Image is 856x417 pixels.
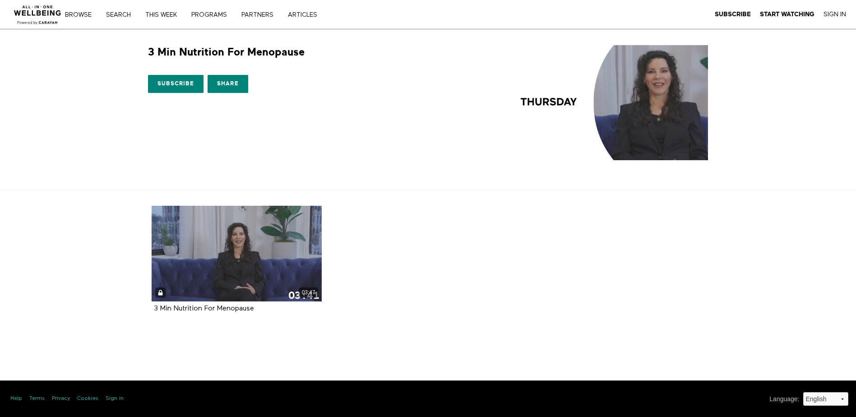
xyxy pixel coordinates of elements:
a: Share [208,75,248,93]
a: Privacy [52,395,70,403]
a: Start Watching [760,10,814,19]
a: Cookies [77,395,98,403]
a: Search [103,12,140,18]
h1: 3 Min Nutrition For Menopause [148,45,305,59]
a: Help [10,395,22,403]
a: Subscribe [148,75,204,93]
a: Terms [29,395,45,403]
a: Sign In [824,10,846,19]
a: Subscribe [715,10,751,19]
strong: Subscribe [715,11,751,18]
img: 3 Min Nutrition For Menopause [504,45,708,160]
a: THIS WEEK [142,12,186,18]
a: Sign in [106,395,124,403]
a: PROGRAMS [188,12,236,18]
a: 3 Min Nutrition For Menopause [154,305,254,312]
a: 3 Min Nutrition For Menopause 03:47 [152,206,322,301]
label: Language : [769,394,799,404]
nav: Primary [71,10,336,19]
a: PARTNERS [238,12,283,18]
strong: Start Watching [760,11,814,18]
a: Browse [62,12,101,18]
div: 03:47 [299,287,318,298]
a: ARTICLES [285,12,327,18]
